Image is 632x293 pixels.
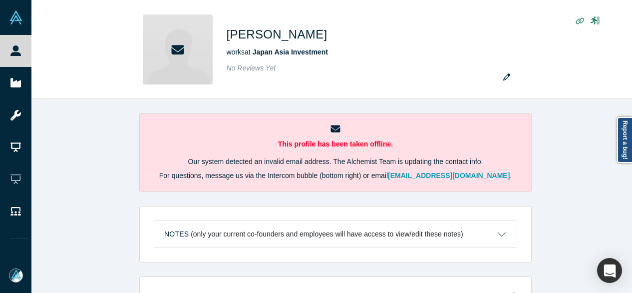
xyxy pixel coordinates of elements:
[388,171,510,179] a: [EMAIL_ADDRESS][DOMAIN_NAME]
[227,25,327,43] h1: [PERSON_NAME]
[164,229,189,239] h3: Notes
[154,139,517,149] p: This profile has been taken offline.
[191,230,463,238] p: (only your current co-founders and employees will have access to view/edit these notes)
[9,268,23,282] img: Mia Scott's Account
[9,10,23,24] img: Alchemist Vault Logo
[154,170,517,181] p: For questions, message us via the Intercom bubble (bottom right) or email .
[154,156,517,167] p: Our system detected an invalid email address. The Alchemist Team is updating the contact info.
[227,64,276,72] span: No Reviews Yet
[227,48,328,56] span: works at
[617,117,632,163] a: Report a bug!
[154,221,517,247] button: Notes (only your current co-founders and employees will have access to view/edit these notes)
[253,48,328,56] a: Japan Asia Investment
